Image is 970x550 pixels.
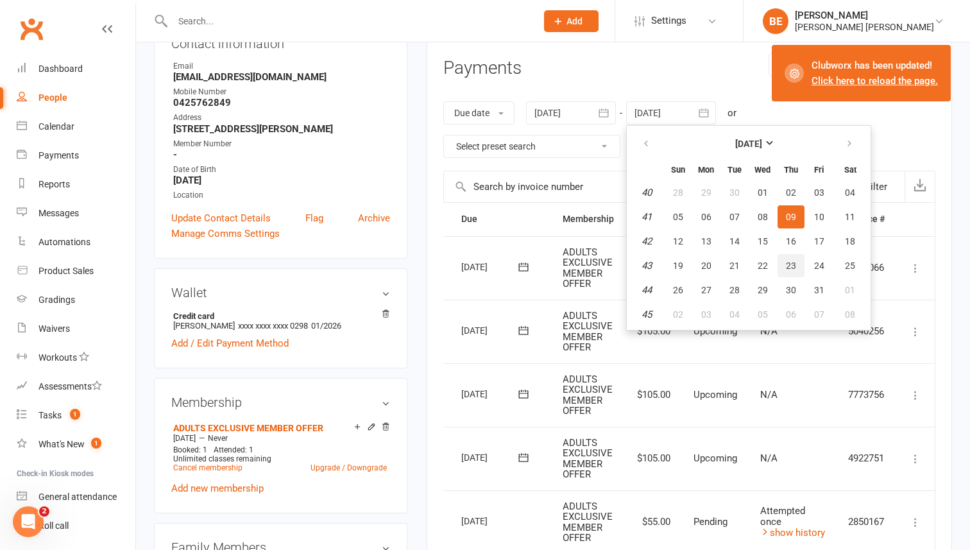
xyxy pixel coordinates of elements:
[845,261,855,271] span: 25
[701,236,711,246] span: 13
[173,311,384,321] strong: Credit card
[461,320,520,340] div: [DATE]
[727,165,742,175] small: Tuesday
[642,284,652,296] em: 44
[845,236,855,246] span: 18
[91,438,101,449] span: 1
[173,149,390,160] strong: -
[17,483,135,511] a: General attendance kiosk mode
[834,205,867,228] button: 11
[701,187,711,198] span: 29
[778,279,804,302] button: 30
[673,236,683,246] span: 12
[844,165,856,175] small: Saturday
[729,285,740,295] span: 28
[173,189,390,202] div: Location
[444,171,841,202] input: Search by invoice number
[665,230,692,253] button: 12
[13,506,44,537] iframe: Intercom live chat
[806,181,833,204] button: 03
[701,212,711,222] span: 06
[38,352,77,363] div: Workouts
[170,433,390,443] div: —
[693,254,720,277] button: 20
[665,303,692,326] button: 02
[749,205,776,228] button: 08
[758,285,768,295] span: 29
[625,363,682,427] td: $105.00
[173,60,390,73] div: Email
[806,230,833,253] button: 17
[812,58,938,89] div: Clubworx has been updated!
[758,187,768,198] span: 01
[625,236,682,300] td: $105.00
[673,261,683,271] span: 19
[38,520,69,531] div: Roll call
[39,506,49,517] span: 2
[754,165,770,175] small: Wednesday
[544,10,599,32] button: Add
[693,205,720,228] button: 06
[642,309,652,320] em: 45
[845,212,855,222] span: 11
[563,374,613,417] span: ADULTS EXCLUSIVE MEMBER OFFER
[721,181,748,204] button: 30
[729,212,740,222] span: 07
[38,323,70,334] div: Waivers
[837,427,896,490] td: 4922751
[17,511,135,540] a: Roll call
[763,8,788,34] div: BE
[17,286,135,314] a: Gradings
[806,303,833,326] button: 07
[758,212,768,222] span: 08
[17,314,135,343] a: Waivers
[837,363,896,427] td: 7773756
[749,230,776,253] button: 15
[841,171,905,202] button: Filter
[17,83,135,112] a: People
[17,199,135,228] a: Messages
[563,501,613,544] span: ADULTS EXCLUSIVE MEMBER OFFER
[693,516,727,528] span: Pending
[17,141,135,170] a: Payments
[749,303,776,326] button: 05
[173,71,390,83] strong: [EMAIL_ADDRESS][DOMAIN_NAME]
[834,230,867,253] button: 18
[171,211,271,226] a: Update Contact Details
[17,372,135,401] a: Assessments
[701,285,711,295] span: 27
[450,203,551,236] th: Due
[729,309,740,320] span: 04
[693,303,720,326] button: 03
[721,230,748,253] button: 14
[760,527,825,538] a: show history
[786,187,796,198] span: 02
[358,211,390,226] a: Archive
[214,445,253,454] span: Attended: 1
[461,384,520,404] div: [DATE]
[70,409,80,420] span: 1
[814,261,824,271] span: 24
[38,381,102,391] div: Assessments
[673,187,683,198] span: 28
[814,236,824,246] span: 17
[795,10,934,21] div: [PERSON_NAME]
[173,423,323,433] a: ADULTS EXCLUSIVE MEMBER OFFER
[806,254,833,277] button: 24
[173,164,390,176] div: Date of Birth
[834,181,867,204] button: 04
[461,257,520,277] div: [DATE]
[17,228,135,257] a: Automations
[651,6,686,35] span: Settings
[173,123,390,135] strong: [STREET_ADDRESS][PERSON_NAME]
[665,205,692,228] button: 05
[814,187,824,198] span: 03
[786,236,796,246] span: 16
[15,13,47,45] a: Clubworx
[786,212,796,222] span: 09
[173,97,390,108] strong: 0425762849
[786,261,796,271] span: 23
[760,505,805,528] span: Attempted once
[17,112,135,141] a: Calendar
[171,395,390,409] h3: Membership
